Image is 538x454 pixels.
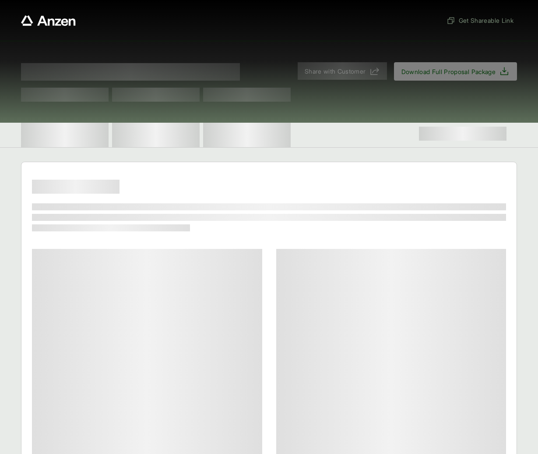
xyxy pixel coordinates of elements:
[21,15,76,26] a: Anzen website
[203,88,291,102] span: Test
[112,88,200,102] span: Test
[21,88,109,102] span: Test
[447,16,513,25] span: Get Shareable Link
[21,63,240,81] span: Proposal for
[443,12,517,28] button: Get Shareable Link
[305,67,366,76] span: Share with Customer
